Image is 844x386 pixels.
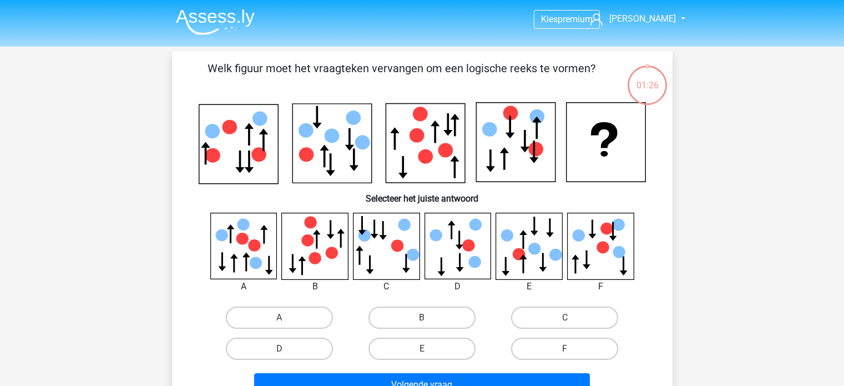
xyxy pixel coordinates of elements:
label: D [226,338,333,360]
h6: Selecteer het juiste antwoord [190,184,655,204]
label: A [226,307,333,329]
span: Kies [541,14,558,24]
div: D [416,280,500,293]
div: A [202,280,286,293]
div: C [345,280,428,293]
div: E [487,280,571,293]
img: Assessly [176,9,255,35]
label: E [368,338,476,360]
a: [PERSON_NAME] [586,12,677,26]
span: [PERSON_NAME] [609,13,676,24]
label: F [511,338,618,360]
p: Welk figuur moet het vraagteken vervangen om een logische reeks te vormen? [190,60,613,93]
div: 01:26 [626,64,668,92]
label: C [511,307,618,329]
div: F [559,280,643,293]
a: Kiespremium [534,12,599,27]
label: B [368,307,476,329]
div: B [273,280,357,293]
span: premium [558,14,593,24]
